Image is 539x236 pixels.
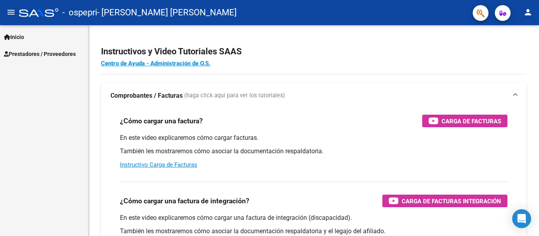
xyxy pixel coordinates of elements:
span: Inicio [4,33,24,41]
span: Carga de Facturas Integración [402,196,501,206]
p: También les mostraremos cómo asociar la documentación respaldatoria. [120,147,507,156]
div: Open Intercom Messenger [512,209,531,228]
h3: ¿Cómo cargar una factura de integración? [120,195,249,206]
h3: ¿Cómo cargar una factura? [120,115,203,126]
span: - ospepri [62,4,97,21]
mat-expansion-panel-header: Comprobantes / Facturas (haga click aquí para ver los tutoriales) [101,83,526,108]
a: Instructivo Carga de Facturas [120,161,197,168]
p: En este video explicaremos cómo cargar facturas. [120,134,507,142]
button: Carga de Facturas Integración [382,195,507,207]
mat-icon: person [523,7,533,17]
p: En este video explicaremos cómo cargar una factura de integración (discapacidad). [120,214,507,222]
span: Carga de Facturas [442,116,501,126]
button: Carga de Facturas [422,115,507,127]
strong: Comprobantes / Facturas [110,91,183,100]
p: También les mostraremos cómo asociar la documentación respaldatoria y el legajo del afiliado. [120,227,507,236]
mat-icon: menu [6,7,16,17]
a: Centro de Ayuda - Administración de O.S. [101,60,210,67]
span: - [PERSON_NAME] [PERSON_NAME] [97,4,237,21]
span: (haga click aquí para ver los tutoriales) [184,91,285,100]
h2: Instructivos y Video Tutoriales SAAS [101,44,526,59]
span: Prestadores / Proveedores [4,50,76,58]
